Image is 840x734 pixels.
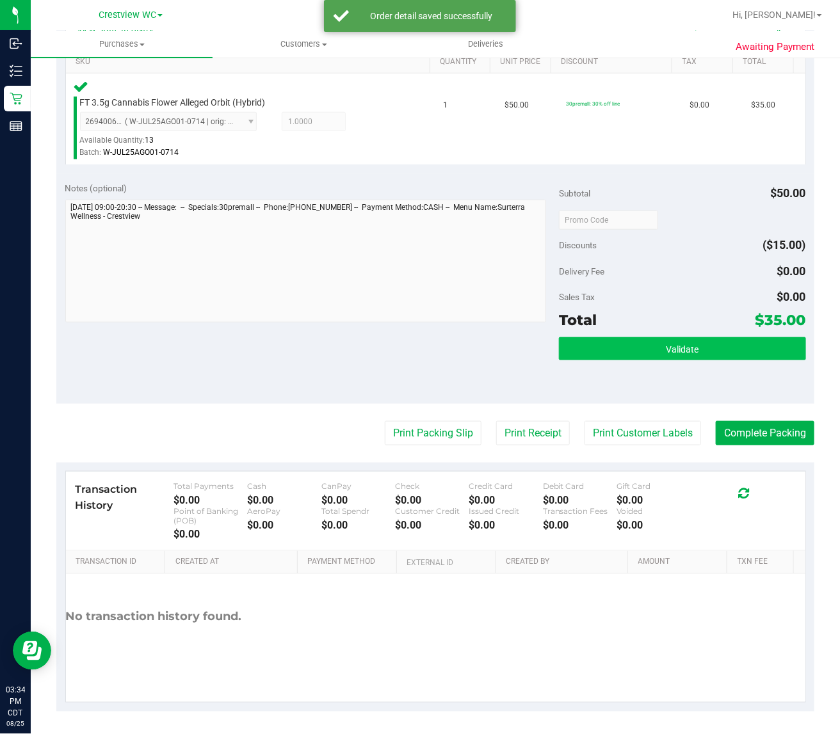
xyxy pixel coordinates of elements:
[99,10,156,20] span: Crestview WC
[559,311,597,329] span: Total
[451,38,521,50] span: Deliveries
[31,31,213,58] a: Purchases
[559,188,590,198] span: Subtotal
[443,99,448,111] span: 1
[6,684,25,719] p: 03:34 PM CDT
[585,421,701,445] button: Print Customer Labels
[248,519,321,531] div: $0.00
[174,481,247,491] div: Total Payments
[307,557,391,568] a: Payment Method
[145,136,154,145] span: 13
[10,65,22,77] inline-svg: Inventory
[559,266,604,276] span: Delivery Fee
[738,557,789,568] a: Txn Fee
[395,506,469,516] div: Customer Credit
[777,290,806,303] span: $0.00
[543,519,617,531] div: $0.00
[543,481,617,491] div: Debit Card
[751,99,775,111] span: $35.00
[501,57,546,67] a: Unit Price
[248,506,321,516] div: AeroPay
[440,57,485,67] a: Quantity
[395,481,469,491] div: Check
[396,551,496,574] th: External ID
[321,494,395,506] div: $0.00
[356,10,506,22] div: Order detail saved successfully
[104,148,179,157] span: W-JUL25AGO01-0714
[76,557,160,568] a: Transaction ID
[213,31,394,58] a: Customers
[732,10,816,20] span: Hi, [PERSON_NAME]!
[10,37,22,50] inline-svg: Inbound
[617,481,690,491] div: Gift Card
[505,99,529,111] span: $50.00
[690,99,709,111] span: $0.00
[248,494,321,506] div: $0.00
[321,519,395,531] div: $0.00
[174,529,247,541] div: $0.00
[763,238,806,251] span: ($15.00)
[543,494,617,506] div: $0.00
[469,481,543,491] div: Credit Card
[771,186,806,200] span: $50.00
[736,40,815,54] span: Awaiting Payment
[543,506,617,516] div: Transaction Fees
[395,494,469,506] div: $0.00
[559,292,595,302] span: Sales Tax
[321,481,395,491] div: CanPay
[716,421,814,445] button: Complete Packing
[175,557,293,568] a: Created At
[10,92,22,105] inline-svg: Retail
[65,183,127,193] span: Notes (optional)
[321,506,395,516] div: Total Spendr
[506,557,623,568] a: Created By
[6,719,25,728] p: 08/25
[755,311,806,329] span: $35.00
[13,632,51,670] iframe: Resource center
[617,519,690,531] div: $0.00
[80,148,102,157] span: Batch:
[617,494,690,506] div: $0.00
[10,120,22,132] inline-svg: Reports
[66,574,242,660] div: No transaction history found.
[174,506,247,525] div: Point of Banking (POB)
[395,519,469,531] div: $0.00
[76,57,424,67] a: SKU
[469,519,543,531] div: $0.00
[174,494,247,506] div: $0.00
[561,57,667,67] a: Discount
[248,481,321,491] div: Cash
[31,38,213,50] span: Purchases
[617,506,690,516] div: Voided
[80,97,266,109] span: FT 3.5g Cannabis Flower Alleged Orbit (Hybrid)
[80,131,266,156] div: Available Quantity:
[567,100,620,107] span: 30premall: 30% off line
[777,264,806,278] span: $0.00
[559,211,658,230] input: Promo Code
[469,506,543,516] div: Issued Credit
[666,344,699,355] span: Validate
[559,234,597,257] span: Discounts
[743,57,788,67] a: Total
[682,57,728,67] a: Tax
[496,421,570,445] button: Print Receipt
[395,31,577,58] a: Deliveries
[469,494,543,506] div: $0.00
[638,557,722,568] a: Amount
[559,337,806,360] button: Validate
[385,421,481,445] button: Print Packing Slip
[213,38,394,50] span: Customers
